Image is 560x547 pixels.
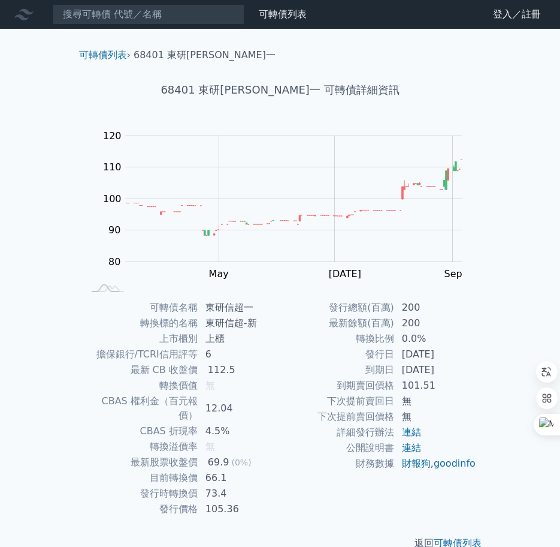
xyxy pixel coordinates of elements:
[395,456,477,471] td: ,
[205,363,238,377] div: 112.5
[134,48,276,62] li: 68401 東研[PERSON_NAME]一
[84,439,198,455] td: 轉換溢價率
[444,268,462,279] tspan: Sep
[205,455,232,470] div: 69.9
[205,380,215,391] span: 無
[84,423,198,439] td: CBAS 折現率
[198,501,280,517] td: 105.36
[198,331,280,347] td: 上櫃
[198,470,280,486] td: 66.1
[198,486,280,501] td: 73.4
[108,224,120,236] tspan: 90
[198,423,280,439] td: 4.5%
[84,470,198,486] td: 目前轉換價
[280,440,395,456] td: 公開說明書
[84,347,198,362] td: 擔保銀行/TCRI信用評等
[126,160,462,235] g: Series
[97,130,480,304] g: Chart
[198,393,280,423] td: 12.04
[259,8,307,20] a: 可轉債列表
[198,347,280,362] td: 6
[395,378,477,393] td: 101.51
[402,442,421,453] a: 連結
[53,4,244,25] input: 搜尋可轉債 代號／名稱
[84,315,198,331] td: 轉換標的名稱
[395,409,477,425] td: 無
[84,501,198,517] td: 發行價格
[69,82,491,98] h1: 68401 東研[PERSON_NAME]一 可轉債詳細資訊
[402,426,421,438] a: 連結
[280,315,395,331] td: 最新餘額(百萬)
[395,393,477,409] td: 無
[280,331,395,347] td: 轉換比例
[395,300,477,315] td: 200
[395,362,477,378] td: [DATE]
[500,489,560,547] iframe: Chat Widget
[103,193,122,205] tspan: 100
[84,486,198,501] td: 發行時轉換價
[280,425,395,440] td: 詳細發行辦法
[402,458,431,469] a: 財報狗
[395,347,477,362] td: [DATE]
[209,268,229,279] tspan: May
[84,378,198,393] td: 轉換價值
[280,409,395,425] td: 下次提前賣回價格
[231,458,251,467] span: (0%)
[108,256,120,268] tspan: 80
[395,315,477,331] td: 200
[280,456,395,471] td: 財務數據
[280,393,395,409] td: 下次提前賣回日
[103,161,122,173] tspan: 110
[79,48,131,62] li: ›
[84,331,198,347] td: 上市櫃別
[280,347,395,362] td: 發行日
[483,5,550,24] a: 登入／註冊
[84,362,198,378] td: 最新 CB 收盤價
[205,441,215,452] span: 無
[84,393,198,423] td: CBAS 權利金（百元報價）
[103,130,122,142] tspan: 120
[198,300,280,315] td: 東研信超一
[280,362,395,378] td: 到期日
[500,489,560,547] div: 聊天小工具
[84,455,198,470] td: 最新股票收盤價
[280,300,395,315] td: 發行總額(百萬)
[395,331,477,347] td: 0.0%
[280,378,395,393] td: 到期賣回價格
[329,268,361,279] tspan: [DATE]
[79,49,127,61] a: 可轉債列表
[434,458,476,469] a: goodinfo
[84,300,198,315] td: 可轉債名稱
[198,315,280,331] td: 東研信超-新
